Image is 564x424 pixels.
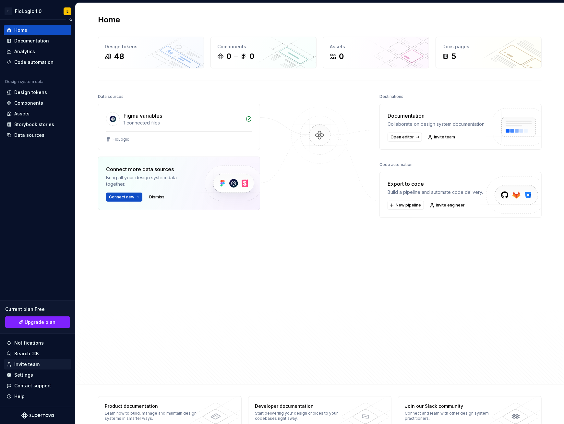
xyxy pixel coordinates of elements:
[323,37,429,68] a: Assets0
[388,201,424,210] button: New pipeline
[106,193,142,202] button: Connect new
[4,370,71,380] a: Settings
[14,383,51,389] div: Contact support
[4,119,71,130] a: Storybook stories
[14,350,39,357] div: Search ⌘K
[14,89,47,96] div: Design tokens
[434,135,455,140] span: Invite team
[4,109,71,119] a: Assets
[4,25,71,35] a: Home
[436,37,542,68] a: Docs pages5
[405,411,499,421] div: Connect and learn with other design system practitioners.
[1,4,74,18] button: FFloLogic 1.0E
[4,391,71,402] button: Help
[4,46,71,57] a: Analytics
[14,121,54,128] div: Storybook stories
[66,9,68,14] div: E
[388,189,483,195] div: Build a pipeline and automate code delivery.
[388,121,486,127] div: Collaborate on design system documentation.
[4,36,71,46] a: Documentation
[124,120,242,126] div: 1 connected files
[14,100,43,106] div: Components
[426,133,458,142] a: Invite team
[98,37,204,68] a: Design tokens48
[388,133,422,142] a: Open editor
[5,7,12,15] div: F
[114,51,124,62] div: 48
[5,306,70,312] div: Current plan : Free
[98,104,260,150] a: Figma variables1 connected filesFloLogic
[105,403,199,409] div: Product documentation
[4,87,71,98] a: Design tokens
[4,348,71,359] button: Search ⌘K
[113,137,129,142] div: FloLogic
[339,51,344,62] div: 0
[405,403,499,409] div: Join our Slack community
[5,316,70,328] a: Upgrade plan
[14,361,40,368] div: Invite team
[4,381,71,391] button: Contact support
[428,201,468,210] a: Invite engineer
[105,411,199,421] div: Learn how to build, manage and maintain design systems in smarter ways.
[14,59,54,65] div: Code automation
[255,403,349,409] div: Developer documentation
[14,111,30,117] div: Assets
[14,393,25,400] div: Help
[98,92,124,101] div: Data sources
[106,165,194,173] div: Connect more data sources
[451,51,456,62] div: 5
[14,27,27,33] div: Home
[5,79,43,84] div: Design system data
[379,92,403,101] div: Destinations
[442,43,535,50] div: Docs pages
[25,319,56,325] span: Upgrade plan
[98,15,120,25] h2: Home
[105,43,197,50] div: Design tokens
[14,38,49,44] div: Documentation
[217,43,310,50] div: Components
[330,43,422,50] div: Assets
[14,132,44,138] div: Data sources
[388,112,486,120] div: Documentation
[255,411,349,421] div: Start delivering your design choices to your codebases right away.
[14,372,33,378] div: Settings
[436,203,465,208] span: Invite engineer
[249,51,254,62] div: 0
[146,193,167,202] button: Dismiss
[14,340,44,346] div: Notifications
[390,135,414,140] span: Open editor
[124,112,162,120] div: Figma variables
[14,48,35,55] div: Analytics
[66,15,75,24] button: Collapse sidebar
[109,194,134,200] span: Connect new
[379,160,413,169] div: Code automation
[4,130,71,140] a: Data sources
[149,194,164,200] span: Dismiss
[4,338,71,348] button: Notifications
[106,174,194,187] div: Bring all your design system data together.
[210,37,317,68] a: Components00
[226,51,231,62] div: 0
[21,412,54,419] svg: Supernova Logo
[15,8,42,15] div: FloLogic 1.0
[4,359,71,370] a: Invite team
[388,180,483,188] div: Export to code
[396,203,421,208] span: New pipeline
[4,98,71,108] a: Components
[4,57,71,67] a: Code automation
